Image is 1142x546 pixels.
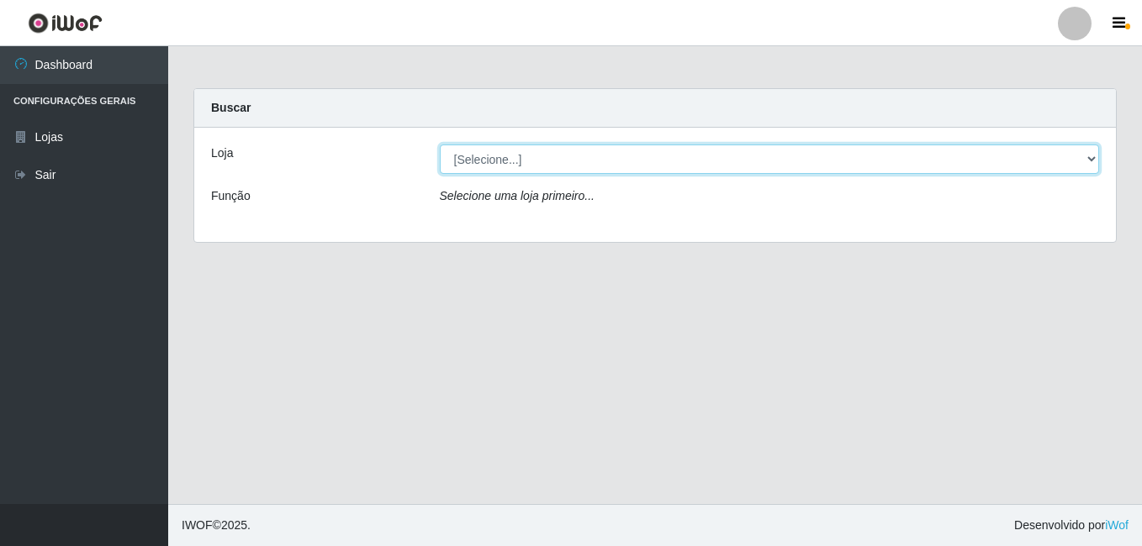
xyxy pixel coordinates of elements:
[182,517,251,534] span: © 2025 .
[211,101,251,114] strong: Buscar
[211,144,233,162] label: Loja
[1014,517,1129,534] span: Desenvolvido por
[1105,518,1129,532] a: iWof
[211,187,251,205] label: Função
[182,518,213,532] span: IWOF
[440,189,595,202] i: Selecione uma loja primeiro...
[28,13,103,34] img: CoreUI Logo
